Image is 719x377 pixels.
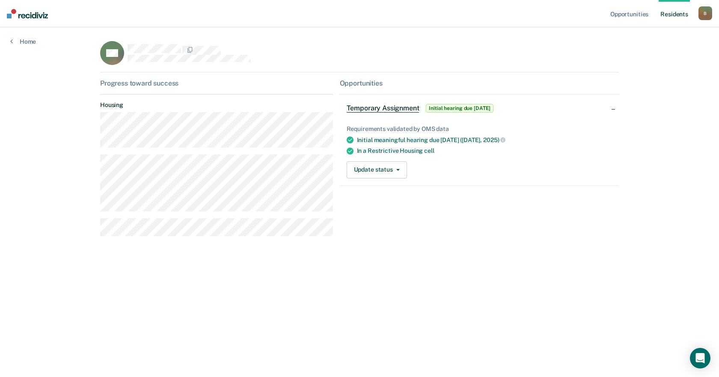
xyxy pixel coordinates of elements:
[698,6,712,20] button: B
[347,125,612,133] div: Requirements validated by OMS data
[357,147,612,154] div: In a Restrictive Housing
[347,161,407,178] button: Update status
[483,137,505,143] span: 2025)
[340,79,619,87] div: Opportunities
[357,136,612,144] div: Initial meaningful hearing due [DATE] ([DATE],
[424,147,434,154] span: cell
[340,95,619,122] div: Temporary AssignmentInitial hearing due [DATE]
[100,79,333,87] div: Progress toward success
[7,9,48,18] img: Recidiviz
[10,38,36,45] a: Home
[100,101,333,109] dt: Housing
[426,104,493,113] span: Initial hearing due [DATE]
[690,348,710,368] div: Open Intercom Messenger
[347,104,419,113] span: Temporary Assignment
